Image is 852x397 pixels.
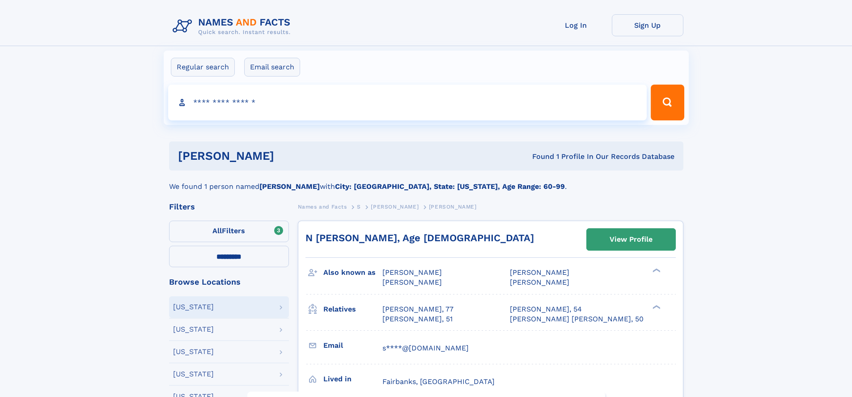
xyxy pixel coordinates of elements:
h3: Relatives [323,302,382,317]
a: [PERSON_NAME], 77 [382,304,454,314]
div: Browse Locations [169,278,289,286]
h3: Also known as [323,265,382,280]
span: [PERSON_NAME] [510,278,569,286]
span: Fairbanks, [GEOGRAPHIC_DATA] [382,377,495,386]
a: N [PERSON_NAME], Age [DEMOGRAPHIC_DATA] [305,232,534,243]
input: search input [168,85,647,120]
b: [PERSON_NAME] [259,182,320,191]
span: S [357,204,361,210]
a: [PERSON_NAME], 51 [382,314,453,324]
a: Log In [540,14,612,36]
label: Email search [244,58,300,77]
h3: Email [323,338,382,353]
h1: [PERSON_NAME] [178,150,403,162]
a: View Profile [587,229,675,250]
label: Regular search [171,58,235,77]
div: [US_STATE] [173,348,214,355]
h3: Lived in [323,371,382,387]
span: All [212,226,222,235]
a: [PERSON_NAME] [371,201,419,212]
span: [PERSON_NAME] [382,268,442,277]
a: [PERSON_NAME], 54 [510,304,582,314]
span: [PERSON_NAME] [371,204,419,210]
a: Names and Facts [298,201,347,212]
a: [PERSON_NAME] [PERSON_NAME], 50 [510,314,644,324]
div: View Profile [610,229,653,250]
b: City: [GEOGRAPHIC_DATA], State: [US_STATE], Age Range: 60-99 [335,182,565,191]
div: [US_STATE] [173,371,214,378]
div: ❯ [650,268,661,273]
div: [US_STATE] [173,326,214,333]
a: S [357,201,361,212]
div: Filters [169,203,289,211]
div: Found 1 Profile In Our Records Database [403,152,674,162]
label: Filters [169,221,289,242]
div: [US_STATE] [173,303,214,311]
img: Logo Names and Facts [169,14,298,38]
div: We found 1 person named with . [169,171,683,192]
div: ❯ [650,304,661,310]
button: Search Button [651,85,684,120]
span: [PERSON_NAME] [382,278,442,286]
span: [PERSON_NAME] [510,268,569,277]
a: Sign Up [612,14,683,36]
span: [PERSON_NAME] [429,204,477,210]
